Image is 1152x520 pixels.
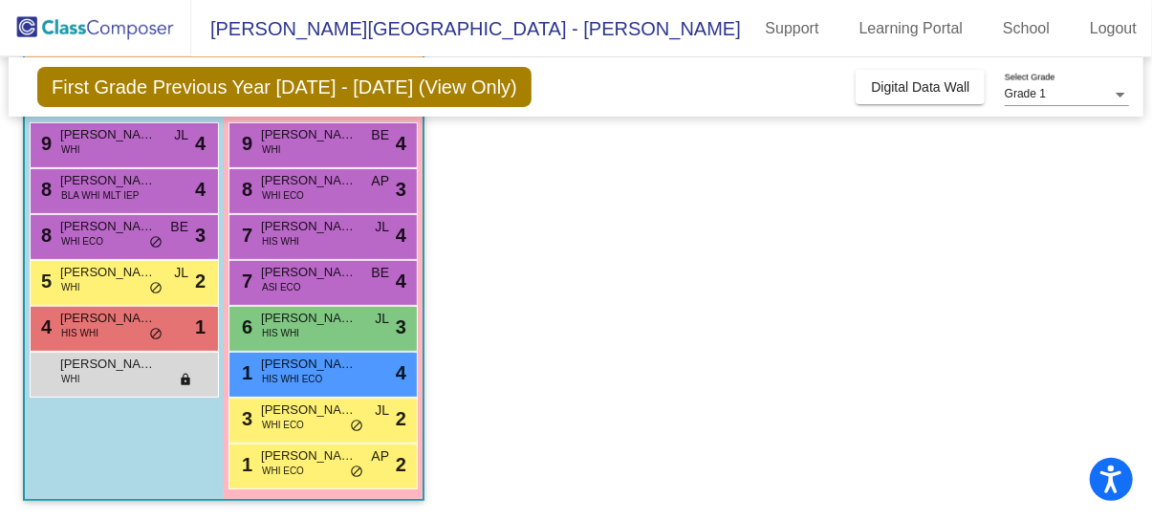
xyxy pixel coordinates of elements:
span: [PERSON_NAME] [60,355,156,374]
span: ASI ECO [262,280,301,294]
span: [PERSON_NAME] [261,309,357,328]
span: [PERSON_NAME] [261,355,357,374]
span: JL [375,401,389,421]
span: [PERSON_NAME] [261,217,357,236]
a: Learning Portal [844,13,979,44]
span: WHI ECO [262,188,304,203]
span: 4 [195,175,206,204]
span: [PERSON_NAME] [PERSON_NAME] [60,217,156,236]
span: WHI [61,280,79,294]
span: BE [371,263,389,283]
span: [PERSON_NAME] [60,125,156,144]
span: JL [375,309,389,329]
a: Support [750,13,835,44]
span: WHI [262,142,280,157]
span: 9 [237,133,252,154]
button: Digital Data Wall [856,70,985,104]
span: 7 [237,225,252,246]
span: 4 [195,129,206,158]
span: AP [371,446,389,466]
span: 6 [237,316,252,337]
span: 8 [36,225,52,246]
span: WHI [61,142,79,157]
span: [PERSON_NAME] [60,171,156,190]
span: Grade 1 [1005,87,1046,100]
span: HIS WHI [61,326,98,340]
span: [PERSON_NAME] [60,263,156,282]
span: [PERSON_NAME] [261,446,357,466]
span: JL [174,125,188,145]
span: 4 [396,358,406,387]
span: 1 [237,362,252,383]
span: 3 [396,175,406,204]
span: JL [375,217,389,237]
span: [PERSON_NAME] [261,401,357,420]
span: 5 [36,271,52,292]
span: 2 [396,450,406,479]
span: 7 [237,271,252,292]
span: [PERSON_NAME] [261,171,357,190]
span: do_not_disturb_alt [350,419,363,434]
span: JL [174,263,188,283]
span: [PERSON_NAME] [261,125,357,144]
span: 2 [195,267,206,295]
a: School [988,13,1065,44]
span: 3 [195,221,206,249]
span: HIS WHI [262,326,299,340]
span: do_not_disturb_alt [149,281,163,296]
span: do_not_disturb_alt [149,235,163,250]
span: 4 [396,267,406,295]
span: do_not_disturb_alt [350,465,363,480]
span: [PERSON_NAME] [261,263,357,282]
span: First Grade Previous Year [DATE] - [DATE] (View Only) [37,67,532,107]
span: AP [371,171,389,191]
span: WHI ECO [61,234,103,249]
span: BE [170,217,188,237]
a: Logout [1075,13,1152,44]
span: 4 [396,221,406,249]
span: BE [371,125,389,145]
span: lock [179,373,192,388]
span: [PERSON_NAME][GEOGRAPHIC_DATA] - [PERSON_NAME] [191,13,741,44]
span: 4 [396,129,406,158]
span: 3 [396,313,406,341]
span: 3 [237,408,252,429]
span: do_not_disturb_alt [149,327,163,342]
span: 1 [237,454,252,475]
span: Digital Data Wall [871,79,969,95]
span: BLA WHI MLT IEP [61,188,139,203]
span: 4 [36,316,52,337]
span: 2 [396,404,406,433]
span: 8 [237,179,252,200]
span: 8 [36,179,52,200]
span: 9 [36,133,52,154]
span: HIS WHI ECO [262,372,322,386]
span: [PERSON_NAME] [60,309,156,328]
span: WHI [61,372,79,386]
span: WHI ECO [262,418,304,432]
span: HIS WHI [262,234,299,249]
span: WHI ECO [262,464,304,478]
span: 1 [195,313,206,341]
